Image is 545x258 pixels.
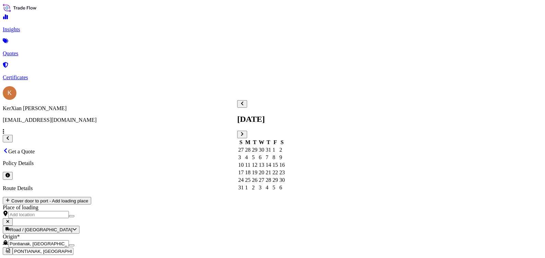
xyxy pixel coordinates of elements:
[279,154,285,161] div: Saturday, August 9, 2025
[252,154,257,161] div: Tuesday, August 5, 2025
[272,169,278,176] div: Friday, August 22, 2025
[238,147,244,153] div: Sunday, July 27, 2025
[272,177,278,183] div: Friday, August 29, 2025
[237,138,286,192] table: August 2025
[279,169,285,176] div: Saturday, August 23, 2025
[237,100,286,192] section: Calendar
[259,185,264,191] div: Wednesday, September 3, 2025
[245,185,251,191] div: Monday, September 1, 2025
[259,162,264,168] div: Today, Wednesday, August 13, 2025
[237,100,247,108] button: Previous
[265,139,271,146] th: T
[245,154,251,161] div: Monday, August 4, 2025
[272,154,278,161] div: Friday, August 8, 2025
[279,177,285,183] div: Saturday, August 30, 2025
[245,162,251,168] div: Monday, August 11, 2025
[279,185,285,191] div: Saturday, September 6, 2025
[279,147,285,153] div: Saturday, August 2, 2025 selected
[258,139,265,146] th: W
[245,169,251,176] div: Monday, August 18, 2025
[259,154,264,161] div: Wednesday, August 6, 2025
[252,177,257,183] div: Tuesday, August 26, 2025
[279,162,285,168] div: Saturday, August 16, 2025
[259,147,264,153] div: Wednesday, July 30, 2025
[252,162,257,168] div: Tuesday, August 12, 2025
[245,139,251,146] th: M
[272,147,278,153] div: Friday, August 1, 2025
[237,131,247,138] button: Next
[266,154,271,161] div: Thursday, August 7, 2025
[252,169,257,176] div: Tuesday, August 19, 2025
[238,177,244,183] div: Sunday, August 24, 2025
[272,162,278,168] div: Friday, August 15, 2025
[259,177,264,183] div: Wednesday, August 27, 2025
[272,139,278,146] th: F
[252,139,258,146] th: T
[266,177,271,183] div: Thursday, August 28, 2025
[238,169,244,176] div: Sunday, August 17, 2025
[238,162,244,168] div: Sunday, August 10, 2025
[237,100,286,192] div: August 2025
[266,147,271,153] div: Thursday, July 31, 2025
[245,177,251,183] div: Monday, August 25, 2025
[266,169,271,176] div: Thursday, August 21, 2025
[266,185,271,191] div: Thursday, September 4, 2025
[237,115,286,124] h2: [DATE]
[238,139,244,146] th: S
[279,139,285,146] th: S
[252,185,257,191] div: Tuesday, September 2, 2025
[266,162,271,168] div: Thursday, August 14, 2025
[272,185,278,191] div: Friday, September 5, 2025
[252,147,257,153] div: Tuesday, July 29, 2025
[245,147,251,153] div: Monday, July 28, 2025
[238,154,244,161] div: Sunday, August 3, 2025
[259,169,264,176] div: Wednesday, August 20, 2025
[238,185,244,191] div: Sunday, August 31, 2025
